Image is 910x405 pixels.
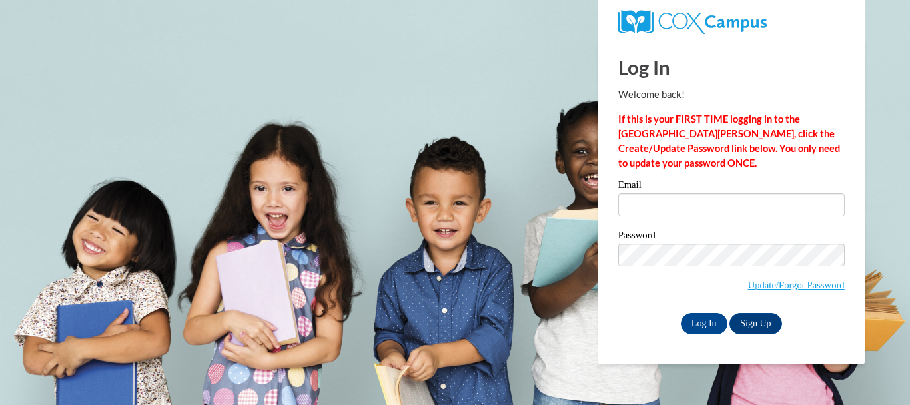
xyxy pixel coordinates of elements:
img: COX Campus [618,10,767,34]
a: Update/Forgot Password [748,280,845,290]
input: Log In [681,313,727,334]
label: Password [618,230,845,244]
p: Welcome back! [618,87,845,102]
a: COX Campus [618,15,767,27]
strong: If this is your FIRST TIME logging in to the [GEOGRAPHIC_DATA][PERSON_NAME], click the Create/Upd... [618,113,840,169]
label: Email [618,180,845,193]
h1: Log In [618,53,845,81]
a: Sign Up [729,313,781,334]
